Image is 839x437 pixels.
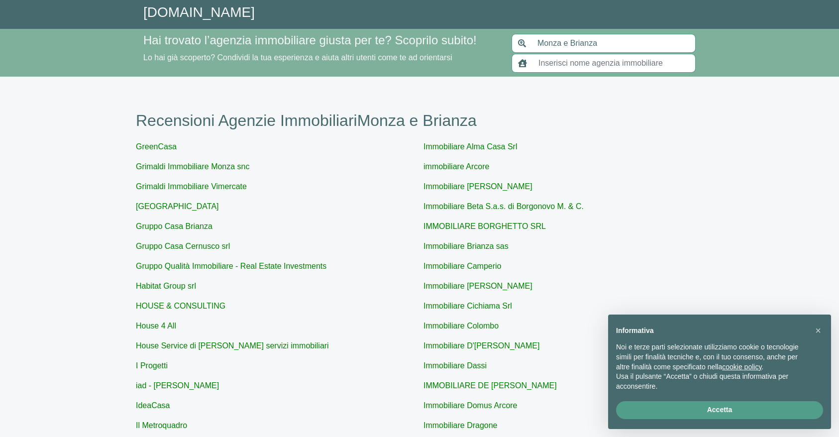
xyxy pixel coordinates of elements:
[136,322,176,330] a: House 4 All
[423,162,489,171] a: immobiliare Arcore
[722,363,761,371] a: cookie policy - il link si apre in una nuova scheda
[136,222,212,230] a: Gruppo Casa Brianza
[423,322,499,330] a: Immobiliare Colombo
[531,34,696,53] input: Inserisci area di ricerca (Comune o Provincia)
[616,401,823,419] button: Accetta
[136,381,219,390] a: iad - [PERSON_NAME]
[616,372,807,391] p: Usa il pulsante “Accetta” o chiudi questa informativa per acconsentire.
[136,262,326,270] a: Gruppo Qualità Immobiliare - Real Estate Investments
[423,262,502,270] a: Immobiliare Camperio
[136,401,170,410] a: IdeaCasa
[136,142,177,151] a: GreenCasa
[143,4,255,20] a: [DOMAIN_NAME]
[143,33,500,48] h4: Hai trovato l’agenzia immobiliare giusta per te? Scoprilo subito!
[136,202,219,211] a: [GEOGRAPHIC_DATA]
[815,325,821,336] span: ×
[136,182,247,191] a: Grimaldi Immobiliare Vimercate
[423,361,487,370] a: Immobiliare Dassi
[616,327,807,335] h2: Informativa
[136,282,196,290] a: Habitat Group srl
[423,202,584,211] a: Immobiliare Beta S.a.s. di Borgonovo M. & C.
[143,52,500,64] p: Lo hai già scoperto? Condividi la tua esperienza e aiuta altri utenti come te ad orientarsi
[423,381,557,390] a: IMMOBILIARE DE [PERSON_NAME]
[616,342,807,372] p: Noi e terze parti selezionate utilizziamo cookie o tecnologie simili per finalità tecniche e, con...
[423,182,532,191] a: Immobiliare [PERSON_NAME]
[136,162,250,171] a: Grimaldi Immobiliare Monza snc
[136,111,703,130] h1: Recensioni Agenzie Immobiliari Monza e Brianza
[423,222,546,230] a: IMMOBILIARE BORGHETTO SRL
[136,242,230,250] a: Gruppo Casa Cernusco srl
[136,361,168,370] a: I Progetti
[136,341,329,350] a: House Service di [PERSON_NAME] servizi immobiliari
[423,341,539,350] a: Immobiliare D'[PERSON_NAME]
[810,323,826,338] button: Chiudi questa informativa
[136,421,187,430] a: Il Metroquadro
[532,54,696,73] input: Inserisci nome agenzia immobiliare
[136,302,225,310] a: HOUSE & CONSULTING
[423,142,518,151] a: Immobiliare Alma Casa Srl
[423,401,518,410] a: Immobiliare Domus Arcore
[423,302,512,310] a: Immobiliare Cichiama Srl
[423,421,498,430] a: Immobiliare Dragone
[423,242,509,250] a: Immobiliare Brianza sas
[423,282,532,290] a: Immobiliare [PERSON_NAME]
